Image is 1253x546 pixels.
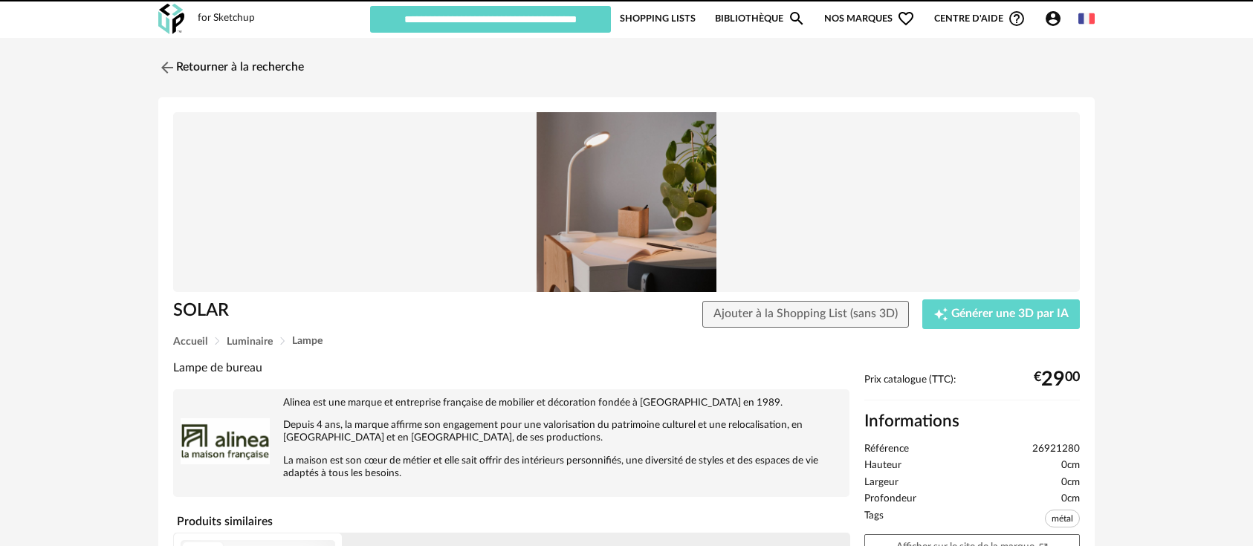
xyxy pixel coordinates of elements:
span: Creation icon [933,307,948,322]
span: Hauteur [864,459,901,472]
img: brand logo [181,397,270,486]
span: Nos marques [824,4,915,33]
span: 26921280 [1032,443,1080,456]
span: 0cm [1061,493,1080,506]
h2: Informations [864,411,1080,432]
span: Heart Outline icon [897,10,915,27]
span: Account Circle icon [1044,10,1062,27]
span: 0cm [1061,459,1080,472]
span: Account Circle icon [1044,10,1069,27]
h1: SOLAR [173,299,543,322]
span: Accueil [173,337,207,347]
button: Creation icon Générer une 3D par IA [922,299,1080,329]
div: Breadcrumb [173,336,1080,347]
a: Retourner à la recherche [158,51,304,84]
button: Ajouter à la Shopping List (sans 3D) [702,301,909,328]
div: € 00 [1034,374,1080,386]
span: Help Circle Outline icon [1008,10,1026,27]
span: Tags [864,510,884,531]
span: Référence [864,443,909,456]
a: BibliothèqueMagnify icon [715,4,806,33]
img: Product pack shot [173,112,1080,293]
p: Alinea est une marque et entreprise française de mobilier et décoration fondée à [GEOGRAPHIC_DATA... [181,397,842,409]
h4: Produits similaires [173,510,849,533]
span: Magnify icon [788,10,806,27]
span: 29 [1041,374,1065,386]
span: Luminaire [227,337,273,347]
img: OXP [158,4,184,34]
span: Centre d'aideHelp Circle Outline icon [934,10,1026,27]
span: Lampe [292,336,323,346]
img: svg+xml;base64,PHN2ZyB3aWR0aD0iMjQiIGhlaWdodD0iMjQiIHZpZXdCb3g9IjAgMCAyNCAyNCIgZmlsbD0ibm9uZSIgeG... [158,59,176,77]
span: Largeur [864,476,899,490]
span: 0cm [1061,476,1080,490]
span: Profondeur [864,493,916,506]
div: Lampe de bureau [173,360,849,376]
span: Ajouter à la Shopping List (sans 3D) [713,308,898,319]
a: Shopping Lists [620,4,696,33]
p: Depuis 4 ans, la marque affirme son engagement pour une valorisation du patrimoine culturel et un... [181,419,842,444]
div: Prix catalogue (TTC): [864,374,1080,401]
img: fr [1078,10,1095,27]
span: Générer une 3D par IA [951,308,1069,320]
p: La maison est son cœur de métier et elle sait offrir des intérieurs personnifiés, une diversité d... [181,455,842,480]
div: for Sketchup [198,12,255,25]
span: métal [1045,510,1080,527]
